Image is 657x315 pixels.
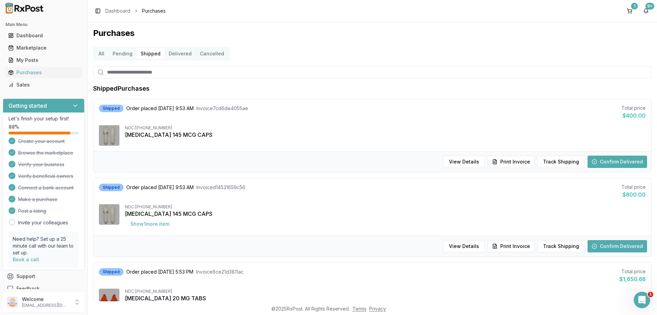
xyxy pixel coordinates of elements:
span: Invoice 7cd6de4055ae [196,105,248,112]
div: My Posts [8,57,79,64]
button: Pending [108,48,137,59]
span: Order placed [DATE] 9:53 AM [126,105,194,112]
button: Sales [3,79,85,90]
a: Invite your colleagues [18,219,68,226]
div: 1 [631,3,638,10]
button: Track Shipping [537,156,585,168]
p: Let's finish your setup first! [9,115,79,122]
div: Shipped [99,105,124,112]
a: Dashboard [5,29,82,42]
button: Confirm Delivered [588,240,647,252]
img: RxPost Logo [3,3,47,14]
p: Need help? Set up a 25 minute call with our team to set up. [13,236,75,256]
span: Invoice 6ce21d3811ac [196,268,244,275]
div: Sales [8,81,79,88]
button: Delivered [165,48,196,59]
p: [EMAIL_ADDRESS][DOMAIN_NAME] [22,303,69,308]
img: User avatar [7,297,18,307]
span: Order placed [DATE] 9:53 AM [126,184,194,191]
a: Privacy [369,306,386,312]
button: Print Invoice [488,240,534,252]
div: Purchases [8,69,79,76]
nav: breadcrumb [105,8,166,14]
button: All [94,48,108,59]
button: Marketplace [3,42,85,53]
p: Welcome [22,296,69,303]
span: Order placed [DATE] 5:53 PM [126,268,193,275]
div: $800.00 [621,191,646,199]
div: $1,650.66 [619,275,646,283]
div: Total price [621,105,646,111]
div: $400.00 [621,111,646,120]
h2: Main Menu [5,22,82,27]
button: View Details [443,240,485,252]
div: Total price [621,184,646,191]
a: My Posts [5,54,82,66]
h3: Getting started [9,102,47,110]
img: Linzess 145 MCG CAPS [99,125,119,146]
span: 88 % [9,123,19,130]
a: Purchases [5,66,82,79]
a: Sales [5,79,82,91]
span: Invoice d14531659c56 [196,184,245,191]
div: Dashboard [8,32,79,39]
button: 1 [624,5,635,16]
span: Browse the marketplace [18,149,73,156]
span: Create your account [18,138,65,145]
span: Connect a bank account [18,184,74,191]
span: Make a purchase [18,196,57,203]
img: Xarelto 20 MG TABS [99,289,119,309]
div: Total price [619,268,646,275]
div: NDC: [PHONE_NUMBER] [125,204,646,210]
button: Cancelled [196,48,228,59]
div: [MEDICAL_DATA] 20 MG TABS [125,294,646,302]
button: Dashboard [3,30,85,41]
div: NDC: [PHONE_NUMBER] [125,289,646,294]
span: Verify your business [18,161,64,168]
div: 9+ [645,3,654,10]
button: Print Invoice [488,156,534,168]
h1: Purchases [93,28,652,39]
a: Marketplace [5,42,82,54]
div: NDC: [PHONE_NUMBER] [125,125,646,131]
button: Shipped [137,48,165,59]
iframe: Intercom live chat [634,292,650,308]
button: Feedback [3,283,85,295]
span: Post a listing [18,208,46,214]
div: [MEDICAL_DATA] 145 MCG CAPS [125,210,646,218]
button: Confirm Delivered [588,156,647,168]
button: Track Shipping [537,240,585,252]
span: 1 [648,292,653,297]
span: Purchases [142,8,166,14]
button: My Posts [3,55,85,66]
a: Dashboard [105,8,130,14]
button: Purchases [3,67,85,78]
a: Book a call [13,257,39,262]
button: 9+ [641,5,652,16]
div: Shipped [99,268,124,276]
span: Feedback [16,285,40,292]
div: Shipped [99,184,124,191]
button: Support [3,270,85,283]
div: Marketplace [8,44,79,51]
span: Verify beneficial owners [18,173,73,180]
img: Linzess 145 MCG CAPS [99,204,119,225]
h1: Shipped Purchases [93,84,150,93]
button: View Details [443,156,485,168]
div: [MEDICAL_DATA] 145 MCG CAPS [125,131,646,139]
button: Show1more item [125,218,175,230]
a: Terms [352,306,366,312]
